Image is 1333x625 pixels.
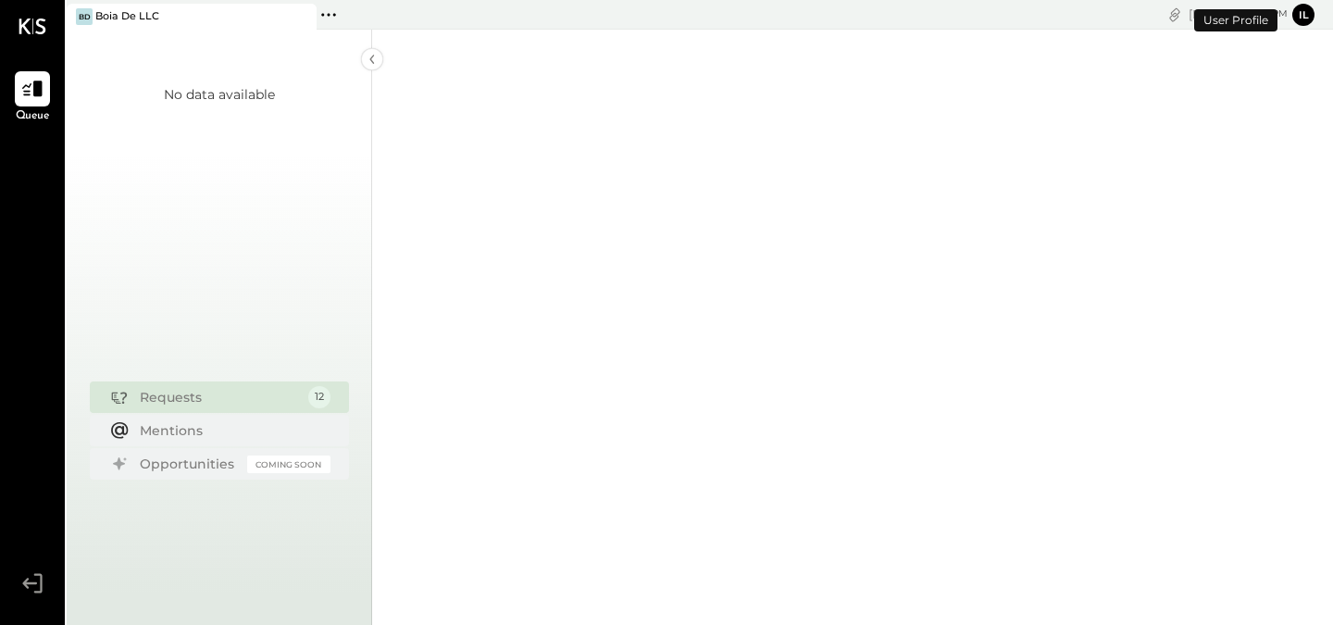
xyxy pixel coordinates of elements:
[1232,6,1269,23] span: 5 : 40
[95,9,159,24] div: Boia De LLC
[1292,4,1314,26] button: Il
[164,85,275,104] div: No data available
[247,456,330,473] div: Coming Soon
[1,71,64,125] a: Queue
[1189,6,1288,23] div: [DATE]
[1165,5,1184,24] div: copy link
[76,8,93,25] div: BD
[16,108,50,125] span: Queue
[140,455,238,473] div: Opportunities
[140,421,321,440] div: Mentions
[140,388,299,406] div: Requests
[308,386,330,408] div: 12
[1272,7,1288,20] span: pm
[1194,9,1277,31] div: User Profile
